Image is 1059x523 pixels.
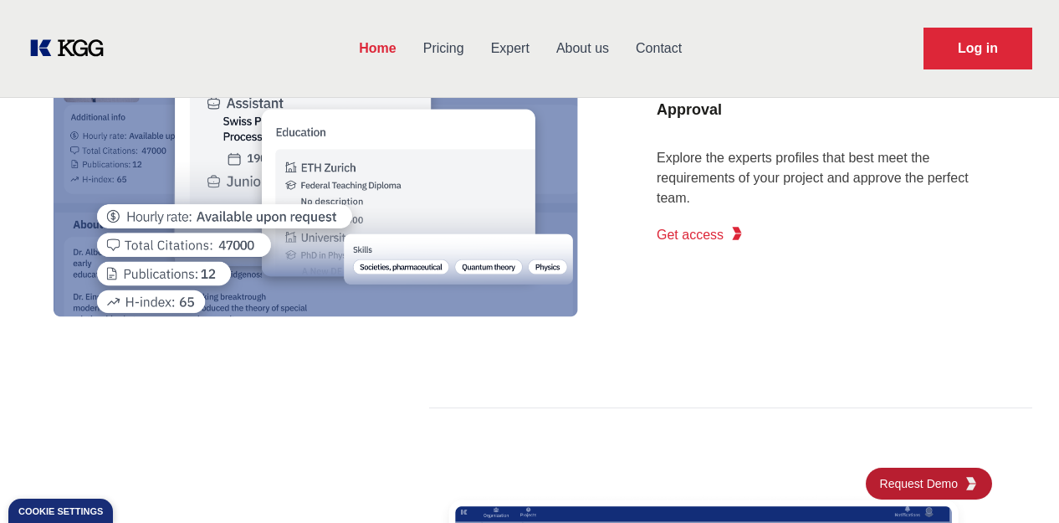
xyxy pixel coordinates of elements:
[975,443,1059,523] iframe: Chat Widget
[730,227,744,240] img: KGG Fifth Element RED
[657,148,991,208] p: Explore the experts profiles that best meet the requirements of your project and approve the perf...
[345,27,409,70] a: Home
[18,507,103,516] div: Cookie settings
[657,225,724,245] span: Get access
[478,27,543,70] a: Expert
[410,27,478,70] a: Pricing
[657,218,744,252] a: Get accessKGG Fifth Element RED
[923,28,1032,69] a: Request Demo
[880,475,964,492] span: Request Demo
[866,468,992,500] a: Request DemoKGG
[622,27,695,70] a: Contact
[543,27,622,70] a: About us
[27,35,117,62] a: KOL Knowledge Platform: Talk to Key External Experts (KEE)
[964,477,978,490] img: KGG
[657,91,991,128] h3: Approval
